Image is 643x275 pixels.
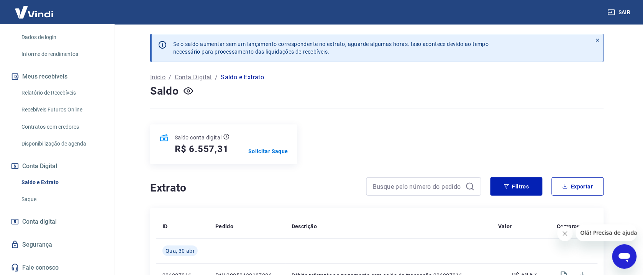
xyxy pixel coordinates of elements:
[552,177,604,196] button: Exportar
[221,73,264,82] p: Saldo e Extrato
[576,224,637,241] iframe: Mensagem da empresa
[9,158,105,175] button: Conta Digital
[18,175,105,190] a: Saldo e Extrato
[162,223,168,230] p: ID
[9,213,105,230] a: Conta digital
[612,244,637,269] iframe: Botão para abrir a janela de mensagens
[292,223,317,230] p: Descrição
[5,5,64,11] span: Olá! Precisa de ajuda?
[18,119,105,135] a: Contratos com credores
[498,223,512,230] p: Valor
[175,73,212,82] a: Conta Digital
[606,5,634,20] button: Sair
[18,102,105,118] a: Recebíveis Futuros Online
[166,247,195,255] span: Qua, 30 abr
[215,223,233,230] p: Pedido
[150,83,179,99] h4: Saldo
[150,73,166,82] a: Início
[215,73,218,82] p: /
[18,29,105,45] a: Dados de login
[150,180,357,196] h4: Extrato
[558,226,573,241] iframe: Fechar mensagem
[169,73,171,82] p: /
[373,181,463,192] input: Busque pelo número do pedido
[557,223,592,230] p: Comprovante
[22,216,57,227] span: Conta digital
[175,143,229,155] h5: R$ 6.557,31
[9,236,105,253] a: Segurança
[18,192,105,207] a: Saque
[490,177,543,196] button: Filtros
[9,68,105,85] button: Meus recebíveis
[18,85,105,101] a: Relatório de Recebíveis
[18,46,105,62] a: Informe de rendimentos
[175,134,222,141] p: Saldo conta digital
[18,136,105,152] a: Disponibilização de agenda
[248,147,288,155] a: Solicitar Saque
[173,40,489,56] p: Se o saldo aumentar sem um lançamento correspondente no extrato, aguarde algumas horas. Isso acon...
[9,0,59,24] img: Vindi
